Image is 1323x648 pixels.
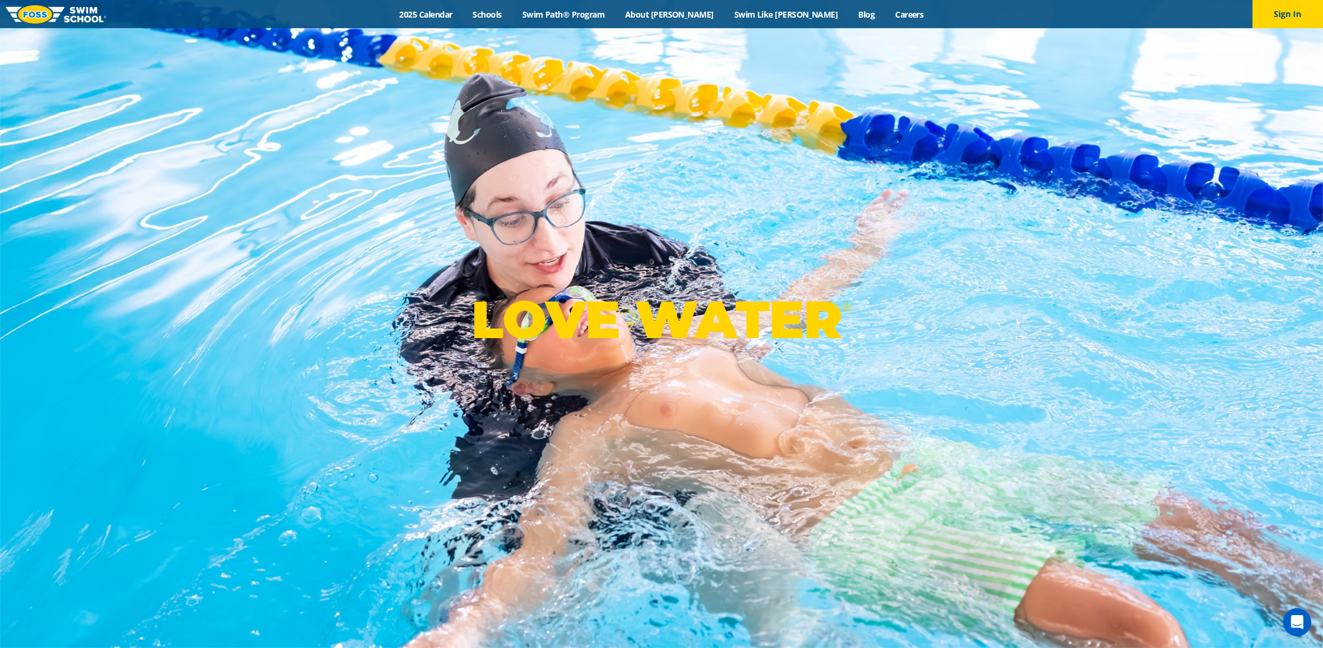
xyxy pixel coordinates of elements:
p: LOVE WATER [471,288,851,351]
a: Blog [848,9,885,20]
img: FOSS Swim School Logo [6,5,106,23]
a: About [PERSON_NAME] [615,9,724,20]
a: Swim Path® Program [512,9,615,20]
div: Open Intercom Messenger [1283,608,1311,636]
a: Careers [885,9,934,20]
a: 2025 Calendar [389,9,463,20]
a: Swim Like [PERSON_NAME] [724,9,848,20]
a: Schools [463,9,512,20]
sup: ® [842,300,851,315]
